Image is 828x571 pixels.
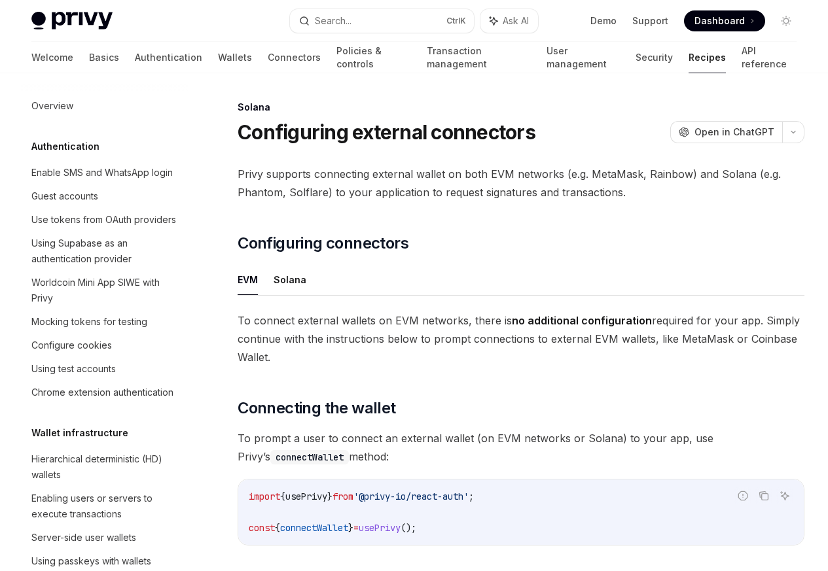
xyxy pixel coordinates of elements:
div: Search... [315,13,351,29]
span: '@privy-io/react-auth' [353,491,469,502]
span: To prompt a user to connect an external wallet (on EVM networks or Solana) to your app, use Privy... [238,429,804,466]
span: const [249,522,275,534]
span: { [275,522,280,534]
a: Support [632,14,668,27]
button: Ask AI [480,9,538,33]
a: Server-side user wallets [21,526,189,549]
img: light logo [31,12,113,30]
a: Guest accounts [21,184,189,208]
button: EVM [238,264,258,295]
a: Connectors [268,42,321,73]
button: Copy the contents from the code block [755,487,772,504]
a: Enable SMS and WhatsApp login [21,161,189,184]
a: Recipes [689,42,726,73]
button: Toggle dark mode [776,10,797,31]
span: Configuring connectors [238,233,408,254]
strong: no additional configuration [512,314,652,327]
h1: Configuring external connectors [238,120,535,144]
button: Open in ChatGPT [670,121,782,143]
span: from [333,491,353,502]
span: Ctrl K [446,16,466,26]
span: import [249,491,280,502]
div: Mocking tokens for testing [31,314,147,330]
a: User management [547,42,621,73]
a: Authentication [135,42,202,73]
a: Security [636,42,673,73]
div: Enabling users or servers to execute transactions [31,491,181,522]
span: = [353,522,359,534]
h5: Wallet infrastructure [31,425,128,441]
a: Hierarchical deterministic (HD) wallets [21,447,189,487]
a: Configure cookies [21,334,189,357]
a: Overview [21,94,189,118]
a: Chrome extension authentication [21,381,189,404]
span: (); [401,522,416,534]
a: Demo [590,14,617,27]
div: Using Supabase as an authentication provider [31,235,181,267]
span: Ask AI [503,14,529,27]
span: usePrivy [359,522,401,534]
span: } [348,522,353,534]
a: Enabling users or servers to execute transactions [21,487,189,526]
div: Configure cookies [31,337,112,353]
div: Enable SMS and WhatsApp login [31,165,173,181]
div: Using passkeys with wallets [31,553,151,569]
a: Dashboard [684,10,765,31]
div: Solana [238,101,804,114]
a: Basics [89,42,119,73]
div: Using test accounts [31,361,116,377]
div: Chrome extension authentication [31,385,173,400]
a: Using test accounts [21,357,189,381]
a: Use tokens from OAuth providers [21,208,189,232]
a: Mocking tokens for testing [21,310,189,334]
h5: Authentication [31,139,99,154]
div: Guest accounts [31,188,98,204]
button: Solana [274,264,306,295]
div: Server-side user wallets [31,530,136,545]
span: { [280,491,285,502]
button: Search...CtrlK [290,9,474,33]
a: Transaction management [427,42,530,73]
a: API reference [742,42,797,73]
a: Policies & controls [336,42,411,73]
span: usePrivy [285,491,327,502]
div: Use tokens from OAuth providers [31,212,176,228]
div: Hierarchical deterministic (HD) wallets [31,451,181,483]
span: Privy supports connecting external wallet on both EVM networks (e.g. MetaMask, Rainbow) and Solan... [238,165,804,201]
span: To connect external wallets on EVM networks, there is required for your app. Simply continue with... [238,311,804,366]
a: Wallets [218,42,252,73]
code: connectWallet [270,450,349,464]
button: Report incorrect code [734,487,751,504]
span: } [327,491,333,502]
button: Ask AI [776,487,793,504]
a: Worldcoin Mini App SIWE with Privy [21,271,189,310]
a: Using Supabase as an authentication provider [21,232,189,271]
a: Welcome [31,42,73,73]
span: ; [469,491,474,502]
div: Worldcoin Mini App SIWE with Privy [31,275,181,306]
span: Open in ChatGPT [694,126,774,139]
span: connectWallet [280,522,348,534]
span: Dashboard [694,14,745,27]
span: Connecting the wallet [238,398,395,419]
div: Overview [31,98,73,114]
